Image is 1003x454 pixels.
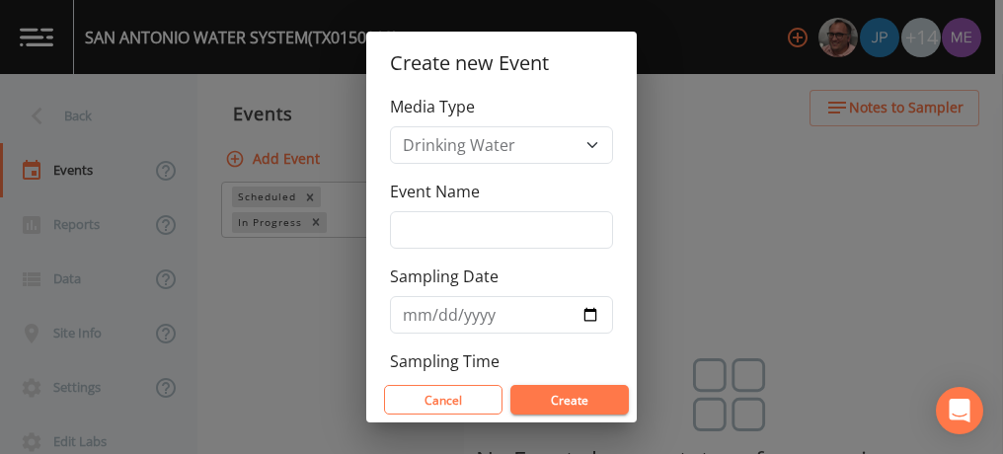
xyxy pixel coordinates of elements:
[390,180,480,203] label: Event Name
[366,32,637,95] h2: Create new Event
[390,95,475,118] label: Media Type
[390,265,499,288] label: Sampling Date
[390,349,500,373] label: Sampling Time
[936,387,983,434] div: Open Intercom Messenger
[384,385,502,415] button: Cancel
[510,385,629,415] button: Create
